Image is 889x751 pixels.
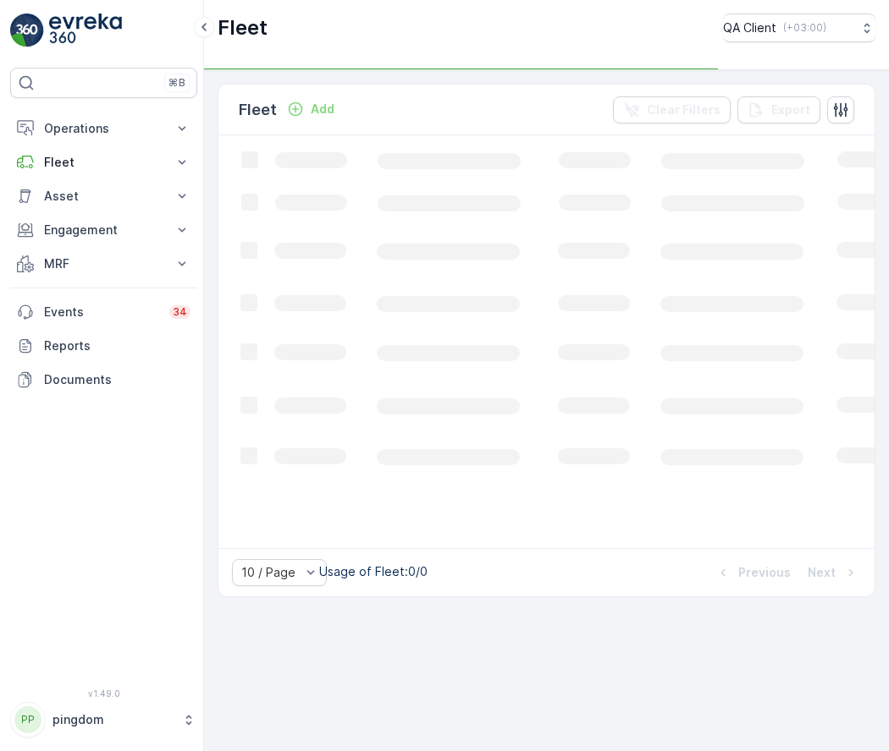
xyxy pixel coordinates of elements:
[723,14,875,42] button: QA Client(+03:00)
[10,14,44,47] img: logo
[738,564,791,581] p: Previous
[647,101,721,118] p: Clear Filters
[168,76,185,90] p: ⌘B
[52,711,174,728] p: pingdom
[44,120,163,137] p: Operations
[10,179,197,213] button: Asset
[10,329,197,363] a: Reports
[14,706,41,733] div: PP
[10,702,197,737] button: PPpingdom
[771,101,810,118] p: Export
[44,255,163,272] p: MRF
[10,363,197,397] a: Documents
[10,145,197,179] button: Fleet
[10,213,197,247] button: Engagement
[783,21,826,35] p: ( +03:00 )
[808,564,836,581] p: Next
[239,98,277,122] p: Fleet
[613,96,731,123] button: Clear Filters
[311,101,334,118] p: Add
[218,14,268,41] p: Fleet
[44,222,163,238] p: Engagement
[44,371,190,388] p: Documents
[806,562,861,583] button: Next
[737,96,820,123] button: Export
[713,562,792,583] button: Previous
[49,14,122,47] img: logo_light-DOdMpM7g.png
[723,19,776,36] p: QA Client
[10,247,197,281] button: MRF
[280,99,341,119] button: Add
[44,188,163,205] p: Asset
[173,305,187,319] p: 34
[44,337,190,354] p: Reports
[44,154,163,171] p: Fleet
[44,304,159,321] p: Events
[10,688,197,699] span: v 1.49.0
[319,563,428,580] p: Usage of Fleet : 0/0
[10,112,197,145] button: Operations
[10,295,197,329] a: Events34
